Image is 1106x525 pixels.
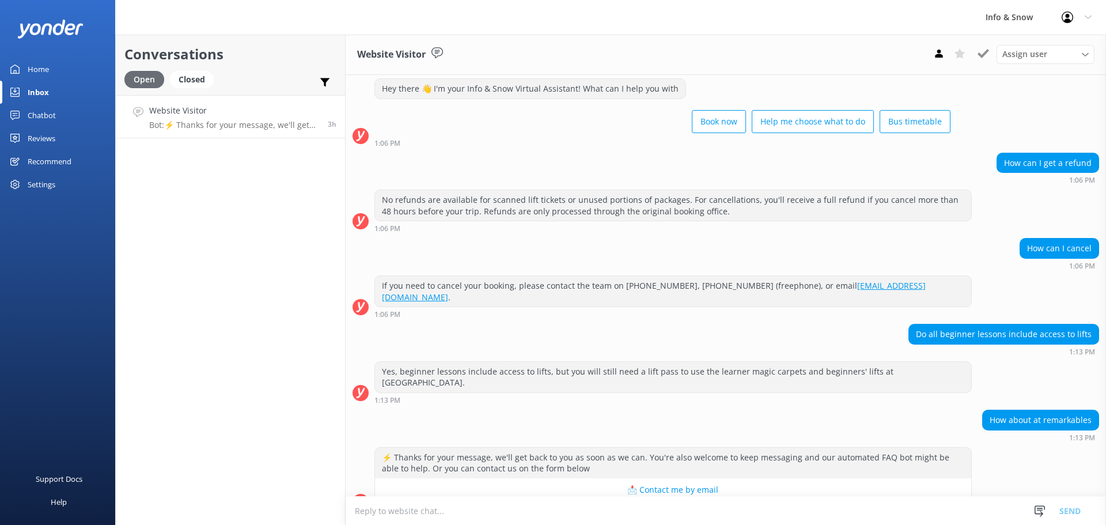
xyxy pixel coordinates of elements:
strong: 1:13 PM [1069,349,1095,356]
button: Book now [692,110,746,133]
strong: 1:13 PM [374,397,400,404]
h2: Conversations [124,43,336,65]
a: Website VisitorBot:⚡ Thanks for your message, we'll get back to you as soon as we can. You're als... [116,95,345,138]
p: Bot: ⚡ Thanks for your message, we'll get back to you as soon as we can. You're also welcome to k... [149,120,319,130]
button: Help me choose what to do [752,110,874,133]
div: No refunds are available for scanned lift tickets or unused portions of packages. For cancellatio... [375,190,971,221]
div: ⚡ Thanks for your message, we'll get back to you as soon as we can. You're also welcome to keep m... [375,448,971,478]
div: Support Docs [36,467,82,490]
div: Yes, beginner lessons include access to lifts, but you will still need a lift pass to use the lea... [375,362,971,392]
div: Chatbot [28,104,56,127]
h3: Website Visitor [357,47,426,62]
strong: 1:13 PM [1069,435,1095,441]
div: Closed [170,71,214,88]
div: Reviews [28,127,55,150]
div: Hey there 👋 I'm your Info & Snow Virtual Assistant! What can I help you with [375,79,685,99]
strong: 1:06 PM [374,311,400,318]
strong: 1:06 PM [374,140,400,147]
div: How can I cancel [1020,239,1099,258]
div: How about at remarkables [983,410,1099,430]
strong: 1:06 PM [1069,177,1095,184]
div: Inbox [28,81,49,104]
div: Aug 23 2025 01:13pm (UTC +12:00) Pacific/Auckland [982,433,1099,441]
div: Aug 23 2025 01:06pm (UTC +12:00) Pacific/Auckland [374,224,972,232]
span: Aug 23 2025 01:13pm (UTC +12:00) Pacific/Auckland [328,119,336,129]
a: [EMAIL_ADDRESS][DOMAIN_NAME] [382,280,926,303]
button: 📩 Contact me by email [375,478,971,501]
div: Recommend [28,150,71,173]
div: Help [51,490,67,513]
h4: Website Visitor [149,104,319,117]
div: Aug 23 2025 01:06pm (UTC +12:00) Pacific/Auckland [997,176,1099,184]
div: Aug 23 2025 01:06pm (UTC +12:00) Pacific/Auckland [374,310,972,318]
a: Open [124,73,170,85]
div: How can I get a refund [997,153,1099,173]
div: Aug 23 2025 01:06pm (UTC +12:00) Pacific/Auckland [1020,262,1099,270]
div: Settings [28,173,55,196]
div: Aug 23 2025 01:06pm (UTC +12:00) Pacific/Auckland [374,139,950,147]
span: Assign user [1002,48,1047,61]
strong: 1:06 PM [1069,263,1095,270]
div: Aug 23 2025 01:13pm (UTC +12:00) Pacific/Auckland [908,348,1099,356]
div: If you need to cancel your booking, please contact the team on [PHONE_NUMBER], [PHONE_NUMBER] (fr... [375,276,971,307]
div: Aug 23 2025 01:13pm (UTC +12:00) Pacific/Auckland [374,396,972,404]
div: Open [124,71,164,88]
img: yonder-white-logo.png [17,20,84,39]
button: Bus timetable [880,110,950,133]
a: Closed [170,73,219,85]
strong: 1:06 PM [374,225,400,232]
div: Do all beginner lessons include access to lifts [909,324,1099,344]
div: Assign User [997,45,1094,63]
div: Home [28,58,49,81]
